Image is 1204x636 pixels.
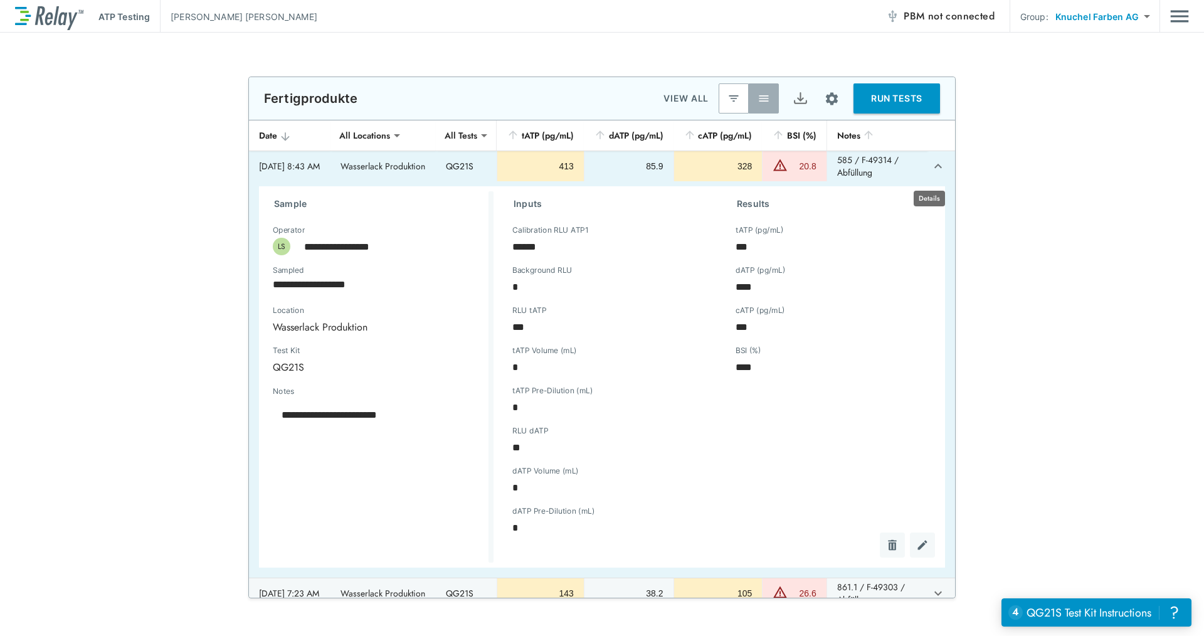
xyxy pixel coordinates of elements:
[512,467,579,475] label: dATP Volume (mL)
[514,196,707,211] h3: Inputs
[663,91,709,106] p: VIEW ALL
[785,83,815,114] button: Export
[772,128,816,143] div: BSI (%)
[826,578,927,608] td: 861.1 / F-49303 / Abfüllung
[512,507,594,516] label: dATP Pre-Dilution (mL)
[773,585,788,600] img: Warning
[727,92,740,105] img: Latest
[512,266,572,275] label: Background RLU
[736,266,786,275] label: dATP (pg/mL)
[1170,4,1189,28] button: Main menu
[736,346,761,355] label: BSI (%)
[815,82,848,115] button: Site setup
[507,587,574,600] div: 143
[330,123,399,148] div: All Locations
[881,4,1000,29] button: PBM not connected
[273,346,368,355] label: Test Kit
[507,160,574,172] div: 413
[791,160,816,172] div: 20.8
[594,160,663,172] div: 85.9
[15,3,83,30] img: LuminUltra Relay
[594,128,663,143] div: dATP (pg/mL)
[793,91,808,107] img: Export Icon
[594,587,663,600] div: 38.2
[928,9,995,23] span: not connected
[824,91,840,107] img: Settings Icon
[98,10,150,23] p: ATP Testing
[330,578,436,608] td: Wasserlack Produktion
[512,306,546,315] label: RLU tATP
[853,83,940,114] button: RUN TESTS
[512,346,577,355] label: tATP Volume (mL)
[904,8,995,25] span: PBM
[837,128,917,143] div: Notes
[259,587,320,600] div: [DATE] 7:23 AM
[927,583,949,604] button: expand row
[274,196,488,211] h3: Sample
[773,157,788,172] img: Warning
[826,151,927,181] td: 585 / F-49314 / Abfüllung
[264,314,476,339] div: Wasserlack Produktion
[1001,598,1191,627] iframe: Resource center
[273,226,305,235] label: Operator
[684,160,752,172] div: 328
[259,160,320,172] div: [DATE] 8:43 AM
[737,196,930,211] h3: Results
[791,587,816,600] div: 26.6
[436,578,497,608] td: QG21S
[249,120,330,151] th: Date
[736,306,785,315] label: cATP (pg/mL)
[512,226,588,235] label: Calibration RLU ATP1
[1170,4,1189,28] img: Drawer Icon
[512,427,548,435] label: RLU dATP
[758,92,770,105] img: View All
[330,151,436,181] td: Wasserlack Produktion
[927,156,949,177] button: expand row
[914,191,945,206] div: Details
[436,151,497,181] td: QG21S
[264,91,357,106] p: Fertigprodukte
[264,272,467,297] input: Choose date, selected date is Sep 10, 2025
[684,128,752,143] div: cATP (pg/mL)
[273,306,432,315] label: Location
[507,128,574,143] div: tATP (pg/mL)
[436,123,486,148] div: All Tests
[273,266,304,275] label: Sampled
[910,533,935,558] button: Edit test
[736,226,784,235] label: tATP (pg/mL)
[273,387,294,396] label: Notes
[1020,10,1048,23] p: Group:
[916,539,929,551] img: Edit test
[684,587,752,600] div: 105
[171,10,317,23] p: [PERSON_NAME] [PERSON_NAME]
[512,386,593,395] label: tATP Pre-Dilution (mL)
[264,354,391,379] div: QG21S
[886,10,899,23] img: Offline Icon
[273,238,290,255] div: LS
